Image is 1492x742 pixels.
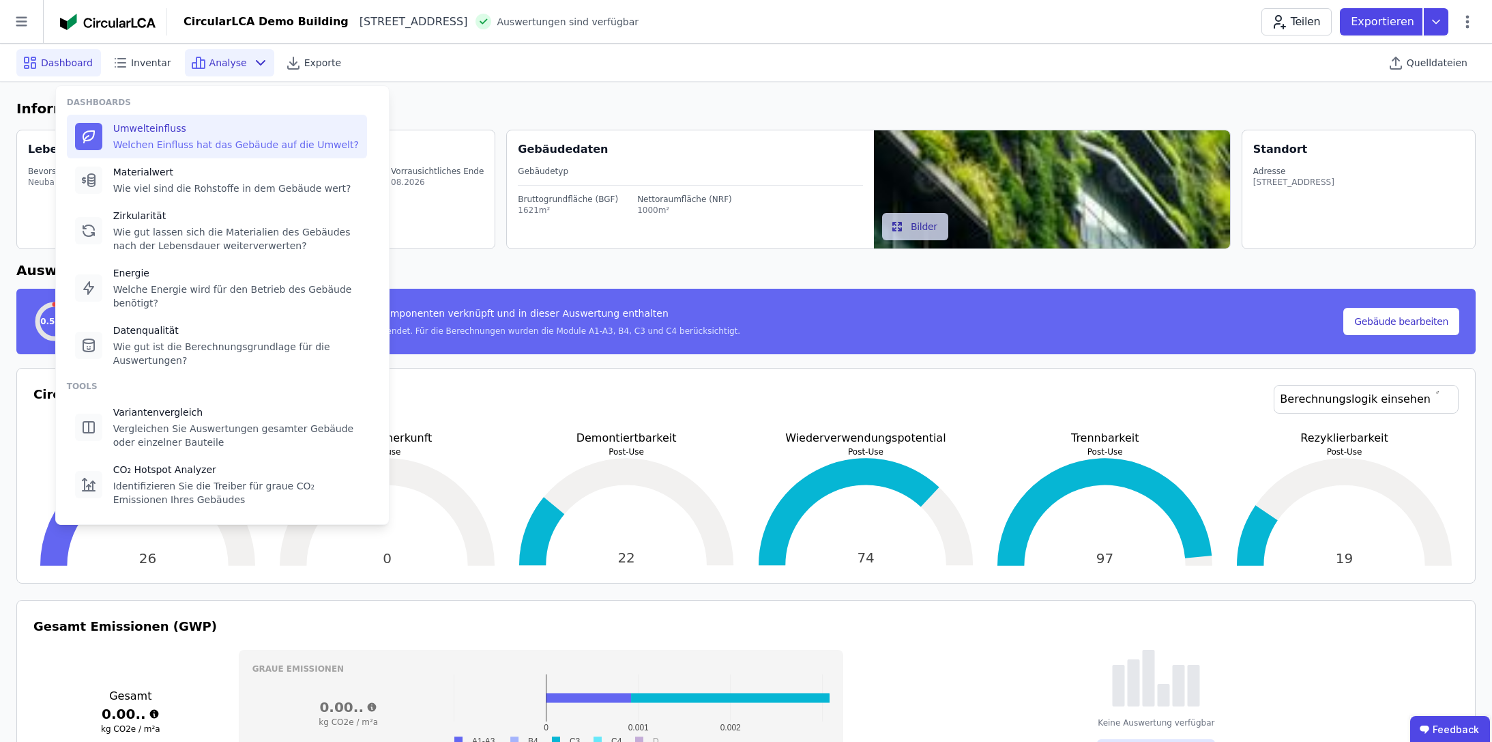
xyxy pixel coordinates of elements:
[497,15,639,29] span: Auswertungen sind verfügbar
[113,422,370,449] div: Vergleichen Sie Auswertungen gesamter Gebäude oder einzelner Bauteile
[209,56,247,70] span: Analyse
[113,324,370,337] div: Datenqualität
[113,122,359,135] div: Umwelteinfluss
[349,14,468,30] div: [STREET_ADDRESS]
[113,165,351,179] div: Materialwert
[113,340,370,367] div: Wie gut ist die Berechnungsgrundlage für die Auswertungen?
[41,56,93,70] span: Dashboard
[113,283,370,310] div: Welche Energie wird für den Betrieb des Gebäude benötigt?
[1351,14,1417,30] p: Exportieren
[1261,8,1332,35] button: Teilen
[1407,56,1467,70] span: Quelldateien
[113,138,359,152] div: Welchen Einfluss hat das Gebäude auf die Umwelt?
[131,56,171,70] span: Inventar
[60,14,156,30] img: Concular
[67,97,378,108] div: DASHBOARDS
[304,56,341,70] span: Exporte
[67,381,378,392] div: TOOLS
[113,463,370,476] div: CO₂ Hotspot Analyzer
[184,14,349,30] div: CircularLCA Demo Building
[113,209,370,223] div: Zirkularität
[113,225,370,253] div: Wie gut lassen sich die Materialien des Gebäudes nach der Lebensdauer weiterverwerten?
[113,405,370,419] div: Variantenvergleich
[113,182,351,195] div: Wie viel sind die Rohstoffe in dem Gebäude wert?
[113,479,370,506] div: Identifizieren Sie die Treiber für graue CO₂ Emissionen Ihres Gebäudes
[113,266,370,280] div: Energie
